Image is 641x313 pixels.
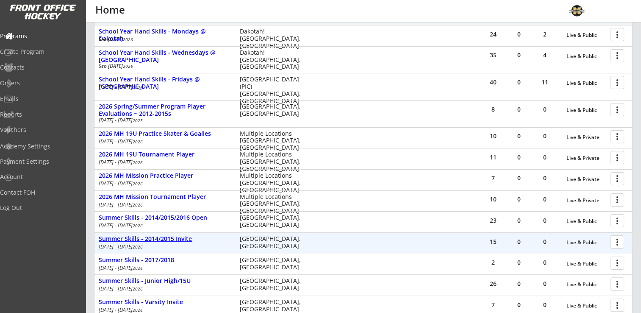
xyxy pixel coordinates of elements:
div: 0 [506,52,532,58]
div: 10 [480,133,506,139]
div: 0 [532,218,558,224]
em: 2026 [133,244,143,250]
div: 0 [506,239,532,245]
div: 0 [532,154,558,160]
div: 2026 Spring/Summer Program Player Evaluations ~ 2012-2015s [99,103,231,117]
button: more_vert [610,49,624,62]
button: more_vert [610,214,624,227]
div: Live & Private [566,155,606,161]
div: 2026 MH Mission Tournament Player [99,193,231,201]
div: Live & Public [566,32,606,38]
div: 2 [480,260,506,265]
button: more_vert [610,130,624,143]
div: Live & Private [566,176,606,182]
div: 23 [480,218,506,224]
em: 2026 [133,307,143,313]
div: Live & Public [566,303,606,309]
div: [DATE] - [DATE] [99,181,228,186]
div: 4 [532,52,558,58]
div: Live & Public [566,240,606,246]
div: Summer Skills - Varsity Invite [99,299,231,306]
em: 2026 [133,84,143,90]
em: 2026 [133,265,143,271]
div: 0 [506,133,532,139]
div: 10 [480,196,506,202]
div: 24 [480,31,506,37]
div: Dakotah! [GEOGRAPHIC_DATA], [GEOGRAPHIC_DATA] [240,28,306,49]
div: [GEOGRAPHIC_DATA] (PIC) [GEOGRAPHIC_DATA], [GEOGRAPHIC_DATA] [240,76,306,104]
button: more_vert [610,28,624,41]
div: 0 [532,281,558,287]
div: 0 [532,239,558,245]
div: 15 [480,239,506,245]
button: more_vert [610,277,624,291]
button: more_vert [610,172,624,185]
em: 2026 [133,181,143,187]
div: [DATE] - [DATE] [99,265,228,271]
div: Live & Public [566,261,606,267]
div: Live & Public [566,282,606,288]
div: [GEOGRAPHIC_DATA], [GEOGRAPHIC_DATA] [240,235,306,250]
div: 7 [480,302,506,308]
div: Live & Public [566,107,606,113]
div: Summer Skills - 2014/2015 Invite [99,235,231,243]
em: 2026 [133,223,143,229]
button: more_vert [610,193,624,207]
div: 0 [506,302,532,308]
div: Multiple Locations [GEOGRAPHIC_DATA], [GEOGRAPHIC_DATA] [240,172,306,193]
button: more_vert [610,235,624,249]
button: more_vert [610,103,624,116]
div: [DATE] - [DATE] [99,286,228,291]
div: 2026 MH 19U Tournament Player [99,151,231,158]
div: 35 [480,52,506,58]
div: 0 [532,302,558,308]
div: 7 [480,175,506,181]
div: Live & Public [566,218,606,224]
div: 0 [506,218,532,224]
button: more_vert [610,151,624,164]
em: 2026 [123,36,133,42]
div: Live & Private [566,134,606,140]
div: [DATE] - [DATE] [99,85,228,90]
div: Multiple Locations [GEOGRAPHIC_DATA], [GEOGRAPHIC_DATA] [240,130,306,151]
div: 0 [506,281,532,287]
div: School Year Hand Skills - Mondays @ Dakotah [99,28,231,42]
div: Sep [DATE] [99,37,228,42]
div: 26 [480,281,506,287]
em: 2025 [133,117,143,123]
div: 0 [506,106,532,112]
div: Multiple Locations [GEOGRAPHIC_DATA], [GEOGRAPHIC_DATA] [240,151,306,172]
div: [DATE] - [DATE] [99,139,228,144]
div: Live & Public [566,53,606,59]
div: [DATE] - [DATE] [99,307,228,313]
div: [GEOGRAPHIC_DATA], [GEOGRAPHIC_DATA] [240,103,306,117]
em: 2026 [133,202,143,208]
div: [DATE] - [DATE] [99,118,228,123]
div: 11 [480,154,506,160]
div: 0 [506,196,532,202]
div: School Year Hand Skills - Wednesdays @ [GEOGRAPHIC_DATA] [99,49,231,64]
em: 2026 [123,63,133,69]
div: 2026 MH Mission Practice Player [99,172,231,179]
div: Summer Skills - 2014/2015/2016 Open [99,214,231,221]
div: [GEOGRAPHIC_DATA], [GEOGRAPHIC_DATA] [240,257,306,271]
div: Live & Public [566,80,606,86]
div: [DATE] - [DATE] [99,244,228,249]
div: [GEOGRAPHIC_DATA], [GEOGRAPHIC_DATA] [240,299,306,313]
div: 0 [532,175,558,181]
div: 11 [532,79,558,85]
div: 0 [532,106,558,112]
div: Dakotah! [GEOGRAPHIC_DATA], [GEOGRAPHIC_DATA] [240,49,306,70]
div: Live & Private [566,198,606,204]
button: more_vert [610,257,624,270]
div: 8 [480,106,506,112]
div: 0 [532,260,558,265]
div: [DATE] - [DATE] [99,223,228,228]
div: Summer Skills - Junior High/15U [99,277,231,285]
div: 0 [506,175,532,181]
div: 2 [532,31,558,37]
div: Multiple Locations [GEOGRAPHIC_DATA], [GEOGRAPHIC_DATA] [240,193,306,215]
em: 2026 [133,139,143,145]
div: 2026 MH 19U Practice Skater & Goalies [99,130,231,137]
button: more_vert [610,299,624,312]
